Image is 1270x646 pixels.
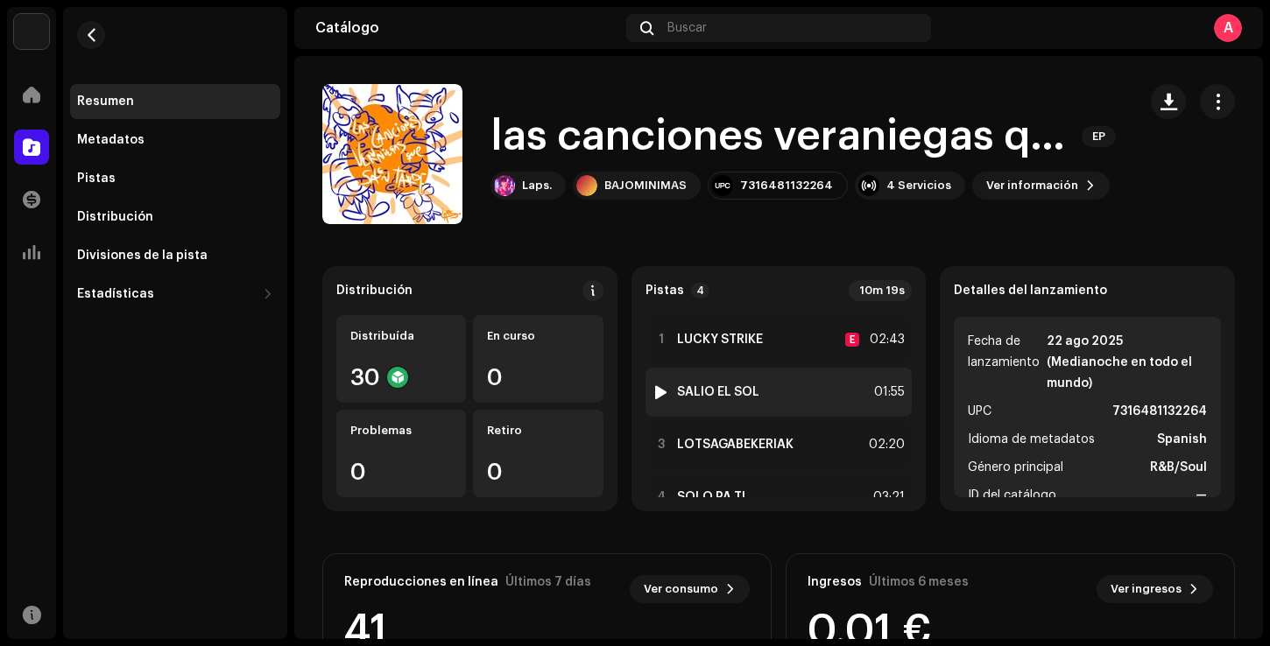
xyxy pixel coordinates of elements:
[968,429,1095,450] span: Idioma de metadatos
[630,575,750,603] button: Ver consumo
[77,287,154,301] div: Estadísticas
[869,575,969,589] div: Últimos 6 meses
[677,385,759,399] strong: SALIO EL SOL
[1082,126,1116,147] span: EP
[604,179,687,193] div: BAJOMINIMAS
[866,434,905,455] div: 02:20
[77,249,208,263] div: Divisiones de la pista
[315,21,619,35] div: Catálogo
[490,109,1068,165] h1: las canciones veraniegas que salen tarde
[1111,572,1182,607] span: Ver ingresos
[849,280,912,301] div: 10m 19s
[1214,14,1242,42] div: A
[1112,401,1207,422] strong: 7316481132264
[986,168,1078,203] span: Ver información
[70,123,280,158] re-m-nav-item: Metadatos
[866,487,905,508] div: 03:21
[667,21,707,35] span: Buscar
[70,238,280,273] re-m-nav-item: Divisiones de la pista
[866,382,905,403] div: 01:55
[77,133,145,147] div: Metadatos
[1097,575,1213,603] button: Ver ingresos
[77,210,153,224] div: Distribución
[1157,429,1207,450] strong: Spanish
[644,572,718,607] span: Ver consumo
[77,95,134,109] div: Resumen
[808,575,862,589] div: Ingresos
[968,485,1056,506] span: ID del catálogo
[1047,331,1207,394] strong: 22 ago 2025 (Medianoche en todo el mundo)
[350,329,452,343] div: Distribuída
[677,490,745,504] strong: SOLO PA TI
[77,172,116,186] div: Pistas
[646,284,684,298] strong: Pistas
[845,333,859,347] div: E
[886,179,951,193] div: 4 Servicios
[70,200,280,235] re-m-nav-item: Distribución
[968,331,1043,394] span: Fecha de lanzamiento
[1150,457,1207,478] strong: R&B/Soul
[487,329,589,343] div: En curso
[70,84,280,119] re-m-nav-item: Resumen
[740,179,833,193] div: 7316481132264
[14,14,49,49] img: 297a105e-aa6c-4183-9ff4-27133c00f2e2
[1196,485,1207,506] strong: —
[691,283,709,298] p-badge: 4
[677,438,794,452] strong: LOTSAGABEKERIAK
[677,333,763,347] strong: LUCKY STRIKE
[968,457,1063,478] span: Género principal
[70,161,280,196] re-m-nav-item: Pistas
[487,424,589,438] div: Retiro
[968,401,991,422] span: UPC
[954,284,1107,298] strong: Detalles del lanzamiento
[494,175,515,196] img: 25c97718-7e2c-4ae5-9ce4-1f9eace2673d
[505,575,591,589] div: Últimos 7 días
[350,424,452,438] div: Problemas
[522,179,552,193] div: Laps.
[336,284,413,298] div: Distribución
[344,575,498,589] div: Reproducciones en línea
[972,172,1110,200] button: Ver información
[70,277,280,312] re-m-nav-dropdown: Estadísticas
[866,329,905,350] div: 02:43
